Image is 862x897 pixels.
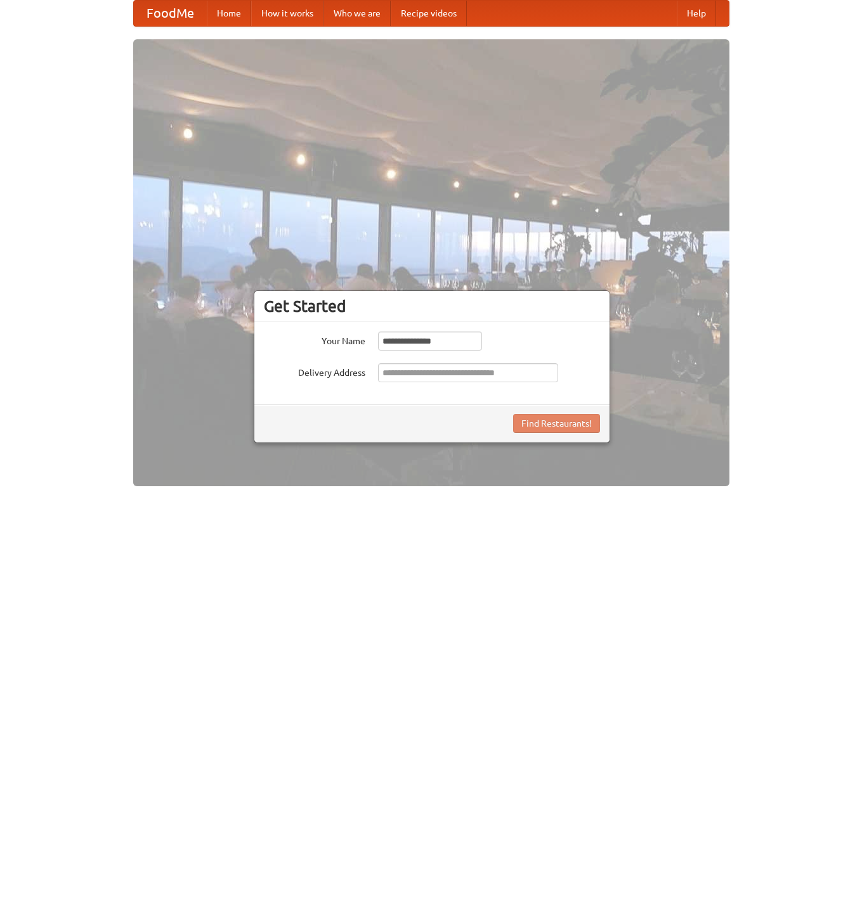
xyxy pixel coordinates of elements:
[264,332,365,347] label: Your Name
[264,363,365,379] label: Delivery Address
[134,1,207,26] a: FoodMe
[513,414,600,433] button: Find Restaurants!
[677,1,716,26] a: Help
[391,1,467,26] a: Recipe videos
[264,297,600,316] h3: Get Started
[207,1,251,26] a: Home
[323,1,391,26] a: Who we are
[251,1,323,26] a: How it works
